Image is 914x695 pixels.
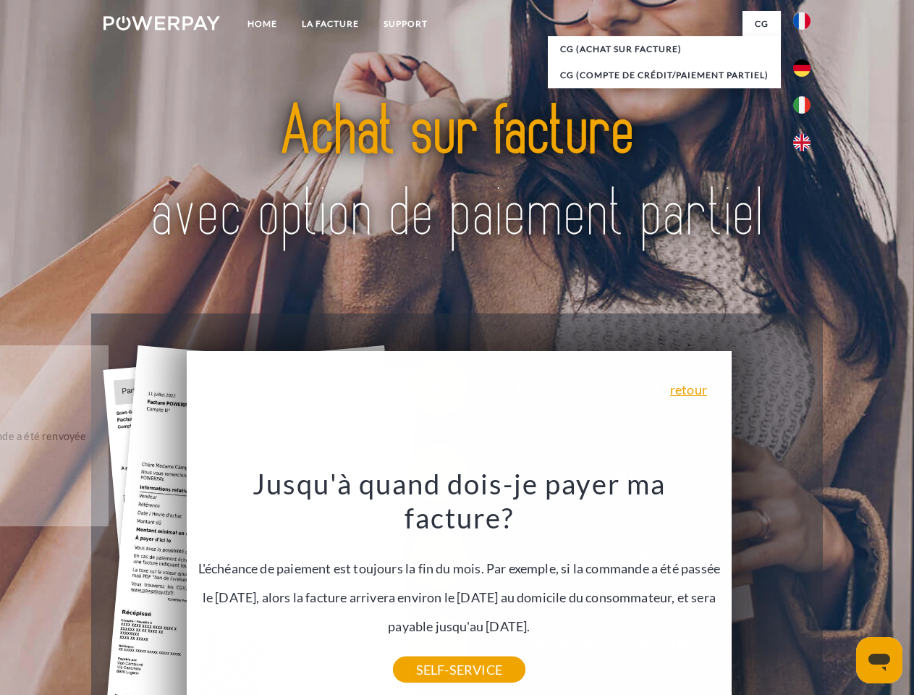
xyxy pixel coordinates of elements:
[856,637,902,683] iframe: Bouton de lancement de la fenêtre de messagerie
[793,12,811,30] img: fr
[195,466,723,670] div: L'échéance de paiement est toujours la fin du mois. Par exemple, si la commande a été passée le [...
[393,657,525,683] a: SELF-SERVICE
[289,11,371,37] a: LA FACTURE
[742,11,781,37] a: CG
[793,59,811,77] img: de
[793,96,811,114] img: it
[548,62,781,88] a: CG (Compte de crédit/paiement partiel)
[371,11,440,37] a: Support
[670,383,707,396] a: retour
[103,16,220,30] img: logo-powerpay-white.svg
[138,69,776,277] img: title-powerpay_fr.svg
[548,36,781,62] a: CG (achat sur facture)
[195,466,723,536] h3: Jusqu'à quand dois-je payer ma facture?
[793,134,811,151] img: en
[235,11,289,37] a: Home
